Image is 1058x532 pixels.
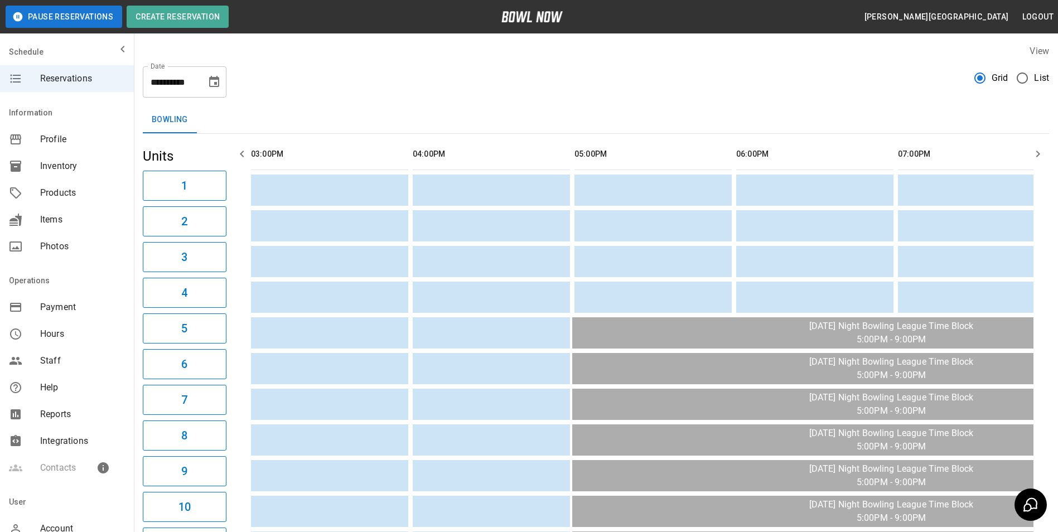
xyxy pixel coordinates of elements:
span: Payment [40,301,125,314]
button: Pause Reservations [6,6,122,28]
button: 10 [143,492,226,522]
span: Profile [40,133,125,146]
th: 05:00PM [574,138,732,170]
button: 1 [143,171,226,201]
span: Hours [40,327,125,341]
button: Create Reservation [127,6,229,28]
th: 06:00PM [736,138,893,170]
h5: Units [143,147,226,165]
h6: 5 [181,320,187,337]
h6: 4 [181,284,187,302]
button: 7 [143,385,226,415]
button: 2 [143,206,226,236]
h6: 9 [181,462,187,480]
h6: 6 [181,355,187,373]
h6: 1 [181,177,187,195]
span: Reports [40,408,125,421]
h6: 8 [181,427,187,444]
th: 03:00PM [251,138,408,170]
th: 04:00PM [413,138,570,170]
button: 4 [143,278,226,308]
span: Staff [40,354,125,367]
h6: 7 [181,391,187,409]
span: Grid [992,71,1008,85]
button: Logout [1018,7,1058,27]
span: Reservations [40,72,125,85]
h6: 2 [181,212,187,230]
button: [PERSON_NAME][GEOGRAPHIC_DATA] [860,7,1013,27]
button: Bowling [143,107,197,133]
span: Integrations [40,434,125,448]
button: 3 [143,242,226,272]
h6: 10 [178,498,191,516]
h6: 3 [181,248,187,266]
label: View [1030,46,1049,56]
button: 6 [143,349,226,379]
button: Choose date, selected date is Sep 29, 2025 [203,71,225,93]
span: Items [40,213,125,226]
span: Products [40,186,125,200]
button: 8 [143,420,226,451]
span: List [1034,71,1049,85]
button: 9 [143,456,226,486]
div: inventory tabs [143,107,1049,133]
span: Help [40,381,125,394]
span: Inventory [40,159,125,173]
img: logo [501,11,563,22]
span: Photos [40,240,125,253]
button: 5 [143,313,226,344]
